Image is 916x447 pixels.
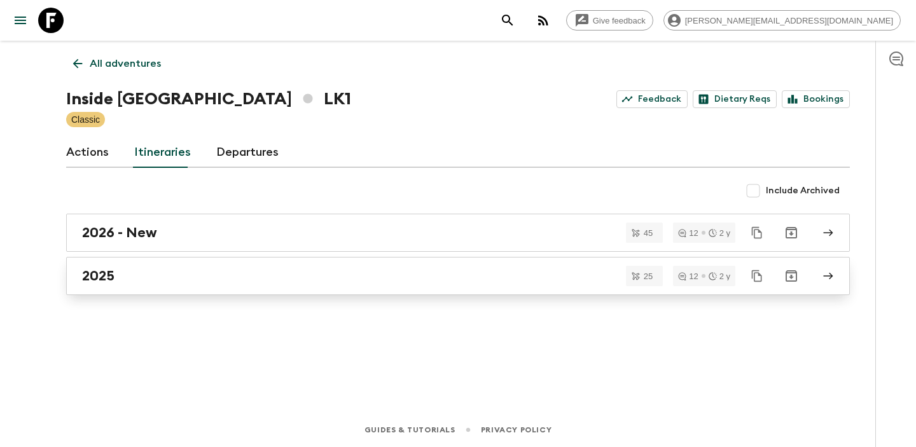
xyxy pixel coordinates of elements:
[66,51,168,76] a: All adventures
[586,16,653,25] span: Give feedback
[481,423,552,437] a: Privacy Policy
[746,265,768,287] button: Duplicate
[779,220,804,245] button: Archive
[693,90,777,108] a: Dietary Reqs
[364,423,455,437] a: Guides & Tutorials
[636,272,660,280] span: 25
[709,272,730,280] div: 2 y
[678,272,698,280] div: 12
[90,56,161,71] p: All adventures
[678,229,698,237] div: 12
[82,268,114,284] h2: 2025
[216,137,279,168] a: Departures
[746,221,768,244] button: Duplicate
[678,16,900,25] span: [PERSON_NAME][EMAIL_ADDRESS][DOMAIN_NAME]
[779,263,804,289] button: Archive
[8,8,33,33] button: menu
[616,90,688,108] a: Feedback
[709,229,730,237] div: 2 y
[663,10,901,31] div: [PERSON_NAME][EMAIL_ADDRESS][DOMAIN_NAME]
[82,224,157,241] h2: 2026 - New
[66,137,109,168] a: Actions
[766,184,840,197] span: Include Archived
[71,113,100,126] p: Classic
[495,8,520,33] button: search adventures
[134,137,191,168] a: Itineraries
[66,86,351,112] h1: Inside [GEOGRAPHIC_DATA] LK1
[782,90,850,108] a: Bookings
[66,257,850,295] a: 2025
[566,10,653,31] a: Give feedback
[66,214,850,252] a: 2026 - New
[636,229,660,237] span: 45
